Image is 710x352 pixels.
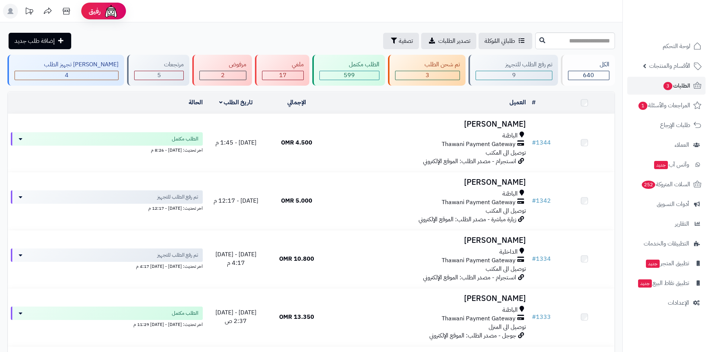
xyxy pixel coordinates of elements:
span: الطلبات [663,80,690,91]
span: انستجرام - مصدر الطلب: الموقع الإلكتروني [423,157,516,166]
span: 1 [638,101,648,110]
a: تطبيق نقاط البيعجديد [627,274,706,292]
div: 9 [476,71,552,80]
a: تاريخ الطلب [219,98,253,107]
a: # [532,98,536,107]
h3: [PERSON_NAME] [330,236,526,245]
h3: [PERSON_NAME] [330,294,526,303]
span: التطبيقات والخدمات [644,238,689,249]
div: اخر تحديث: [DATE] - 8:26 م [11,146,203,153]
span: التقارير [675,219,689,229]
span: جديد [646,260,660,268]
a: التطبيقات والخدمات [627,235,706,253]
div: 3 [395,71,460,80]
a: طلبات الإرجاع [627,116,706,134]
span: توصيل الى المنزل [489,323,526,332]
a: التقارير [627,215,706,233]
a: تطبيق المتجرجديد [627,254,706,272]
span: زيارة مباشرة - مصدر الطلب: الموقع الإلكتروني [419,215,516,224]
span: [DATE] - [DATE] 4:17 م [215,250,256,267]
span: # [532,138,536,147]
a: إضافة طلب جديد [9,33,71,49]
a: مرتجعات 5 [126,55,190,86]
a: المراجعات والأسئلة1 [627,96,706,114]
a: تصدير الطلبات [421,33,476,49]
div: 5 [135,71,183,80]
span: الإعدادات [668,298,689,308]
img: ai-face.png [104,4,119,19]
span: 599 [344,71,355,80]
a: مرفوض 2 [191,55,253,86]
div: اخر تحديث: [DATE] - [DATE] 11:29 م [11,320,203,328]
span: الداخلية [499,248,518,256]
span: أدوات التسويق [657,199,689,209]
span: Thawani Payment Gateway [442,198,515,207]
span: 9 [512,71,516,80]
div: ملغي [262,60,303,69]
span: توصيل الى المكتب [486,264,526,273]
a: الإعدادات [627,294,706,312]
span: الباطنة [502,306,518,314]
a: ملغي 17 [253,55,310,86]
a: تم رفع الطلب للتجهيز 9 [467,55,559,86]
a: [PERSON_NAME] تجهيز الطلب 4 [6,55,126,86]
span: 3 [426,71,429,80]
span: العملاء [675,140,689,150]
span: تصدير الطلبات [438,37,470,45]
div: تم رفع الطلب للتجهيز [476,60,552,69]
img: logo-2.png [659,6,703,21]
span: لوحة التحكم [663,41,690,51]
div: الكل [568,60,609,69]
span: طلباتي المُوكلة [485,37,515,45]
span: الطلب مكتمل [172,310,198,317]
span: [DATE] - [DATE] 2:37 ص [215,308,256,326]
span: الباطنة [502,190,518,198]
span: 3 [663,82,673,91]
span: تطبيق نقاط البيع [637,278,689,288]
a: طلباتي المُوكلة [479,33,532,49]
span: السلات المتروكة [641,179,690,190]
a: وآتس آبجديد [627,156,706,174]
div: 17 [262,71,303,80]
span: 5 [157,71,161,80]
a: تحديثات المنصة [20,4,38,20]
span: 5.000 OMR [281,196,312,205]
span: [DATE] - 12:17 م [214,196,258,205]
span: تصفية [399,37,413,45]
span: Thawani Payment Gateway [442,140,515,149]
span: Thawani Payment Gateway [442,314,515,323]
a: العملاء [627,136,706,154]
a: أدوات التسويق [627,195,706,213]
a: لوحة التحكم [627,37,706,55]
span: # [532,313,536,321]
a: #1344 [532,138,551,147]
a: الطلبات3 [627,77,706,95]
span: 17 [279,71,287,80]
div: مرتجعات [134,60,183,69]
a: #1342 [532,196,551,205]
h3: [PERSON_NAME] [330,178,526,187]
span: المراجعات والأسئلة [638,100,690,111]
div: اخر تحديث: [DATE] - [DATE] 4:17 م [11,262,203,270]
span: تم رفع الطلب للتجهيز [157,193,198,201]
button: تصفية [383,33,419,49]
span: تطبيق المتجر [645,258,689,269]
div: الطلب مكتمل [319,60,379,69]
span: الطلب مكتمل [172,135,198,143]
a: تم شحن الطلب 3 [386,55,467,86]
span: # [532,254,536,263]
span: Thawani Payment Gateway [442,256,515,265]
a: العميل [509,98,526,107]
div: 2 [200,71,246,80]
span: إضافة طلب جديد [15,37,55,45]
span: [DATE] - 1:45 م [215,138,256,147]
span: 13.350 OMR [279,313,314,321]
span: 4.500 OMR [281,138,312,147]
h3: [PERSON_NAME] [330,120,526,129]
span: جوجل - مصدر الطلب: الموقع الإلكتروني [429,331,516,340]
a: الكل640 [559,55,616,86]
span: وآتس آب [653,159,689,170]
span: جديد [638,279,652,288]
span: توصيل الى المكتب [486,206,526,215]
span: 252 [641,180,656,189]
